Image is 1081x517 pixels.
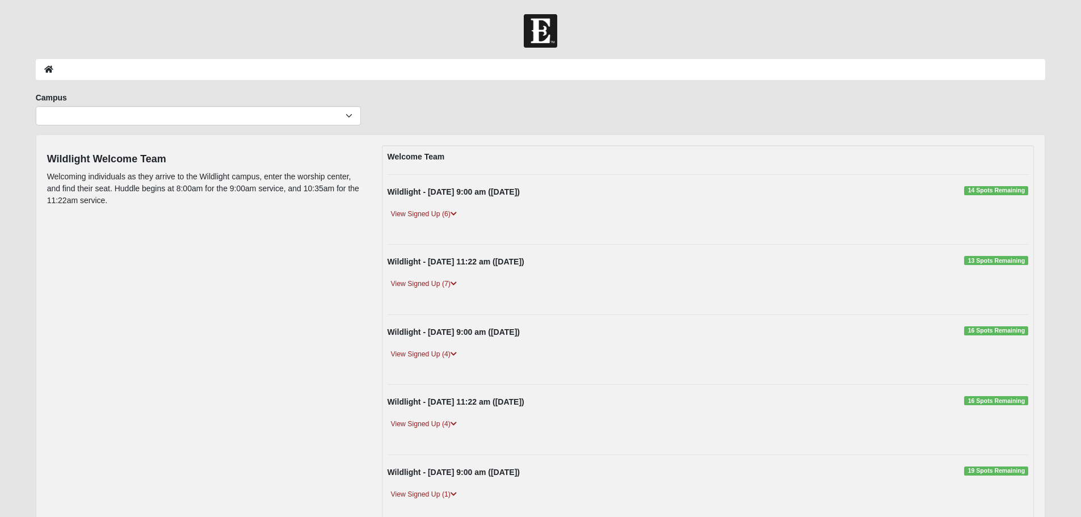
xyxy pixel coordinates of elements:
[388,418,460,430] a: View Signed Up (4)
[388,208,460,220] a: View Signed Up (6)
[964,466,1028,476] span: 19 Spots Remaining
[47,153,365,166] h4: Wildlight Welcome Team
[388,397,524,406] strong: Wildlight - [DATE] 11:22 am ([DATE])
[388,278,460,290] a: View Signed Up (7)
[388,187,520,196] strong: Wildlight - [DATE] 9:00 am ([DATE])
[36,92,67,103] label: Campus
[388,152,445,161] strong: Welcome Team
[964,396,1028,405] span: 16 Spots Remaining
[388,468,520,477] strong: Wildlight - [DATE] 9:00 am ([DATE])
[388,257,524,266] strong: Wildlight - [DATE] 11:22 am ([DATE])
[964,256,1028,265] span: 13 Spots Remaining
[388,348,460,360] a: View Signed Up (4)
[964,326,1028,335] span: 16 Spots Remaining
[388,489,460,501] a: View Signed Up (1)
[524,14,557,48] img: Church of Eleven22 Logo
[964,186,1028,195] span: 14 Spots Remaining
[47,171,365,207] p: Welcoming individuals as they arrive to the Wildlight campus, enter the worship center, and find ...
[388,327,520,337] strong: Wildlight - [DATE] 9:00 am ([DATE])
